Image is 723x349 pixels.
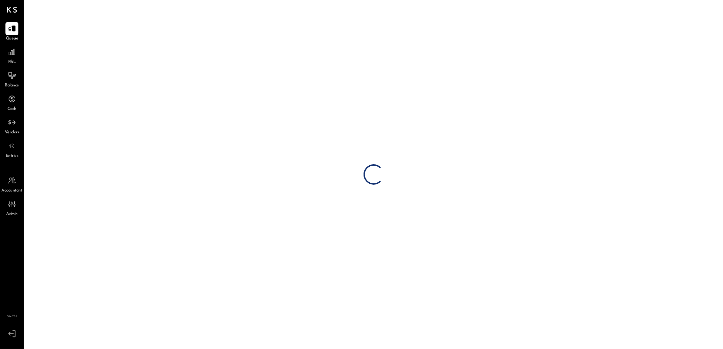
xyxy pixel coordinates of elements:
a: Admin [0,198,23,217]
a: Vendors [0,116,23,136]
span: Accountant [2,188,22,194]
a: Balance [0,69,23,89]
span: Balance [5,83,19,89]
span: Admin [6,211,18,217]
span: Queue [6,36,18,42]
a: Queue [0,22,23,42]
span: P&L [8,59,16,65]
a: P&L [0,46,23,65]
span: Entries [6,153,18,159]
a: Accountant [0,174,23,194]
span: Cash [7,106,16,112]
span: Vendors [5,130,19,136]
a: Cash [0,93,23,112]
a: Entries [0,139,23,159]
